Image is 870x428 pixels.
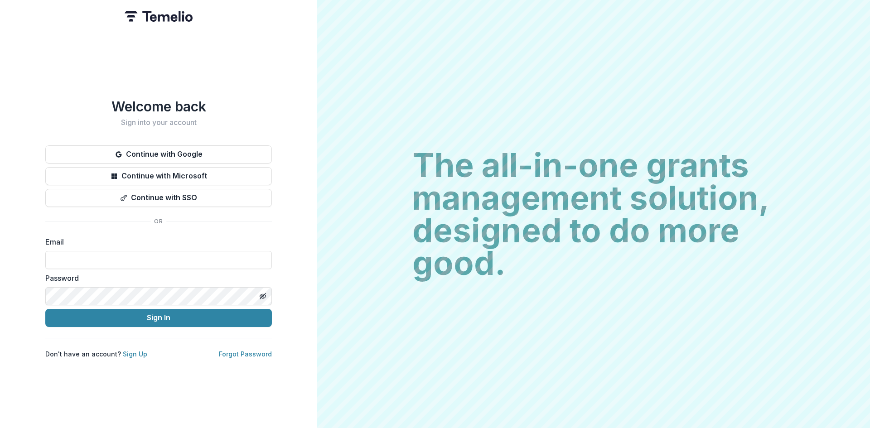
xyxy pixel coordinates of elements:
button: Toggle password visibility [256,289,270,303]
h2: Sign into your account [45,118,272,127]
img: Temelio [125,11,193,22]
label: Email [45,236,266,247]
a: Forgot Password [219,350,272,358]
button: Continue with SSO [45,189,272,207]
a: Sign Up [123,350,147,358]
h1: Welcome back [45,98,272,115]
p: Don't have an account? [45,349,147,359]
button: Sign In [45,309,272,327]
button: Continue with Microsoft [45,167,272,185]
label: Password [45,273,266,284]
button: Continue with Google [45,145,272,164]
